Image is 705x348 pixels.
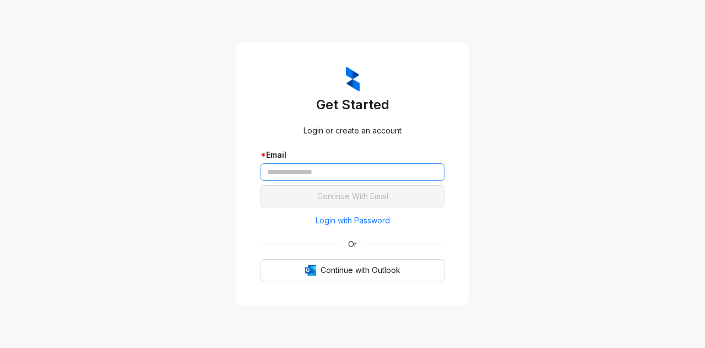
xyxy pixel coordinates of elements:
[261,212,444,229] button: Login with Password
[305,265,316,276] img: Outlook
[261,96,444,114] h3: Get Started
[346,67,360,92] img: ZumaIcon
[261,149,444,161] div: Email
[261,125,444,137] div: Login or create an account
[316,215,390,227] span: Login with Password
[321,264,400,276] span: Continue with Outlook
[261,185,444,207] button: Continue With Email
[340,238,365,250] span: Or
[261,259,444,281] button: OutlookContinue with Outlook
